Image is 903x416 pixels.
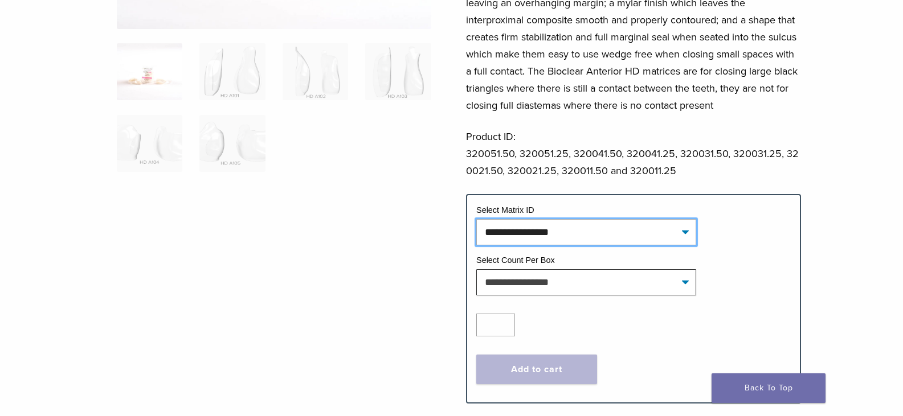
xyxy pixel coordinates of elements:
[476,256,555,265] label: Select Count Per Box
[283,43,348,100] img: HD Matrix A Series - Image 3
[117,115,182,172] img: HD Matrix A Series - Image 5
[199,43,265,100] img: HD Matrix A Series - Image 2
[365,43,431,100] img: HD Matrix A Series - Image 4
[476,205,534,215] label: Select Matrix ID
[466,128,801,179] p: Product ID: 320051.50, 320051.25, 320041.50, 320041.25, 320031.50, 320031.25, 320021.50, 320021.2...
[199,115,265,172] img: HD Matrix A Series - Image 6
[712,373,826,403] a: Back To Top
[117,43,182,100] img: Anterior-HD-A-Series-Matrices-324x324.jpg
[476,355,597,384] button: Add to cart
